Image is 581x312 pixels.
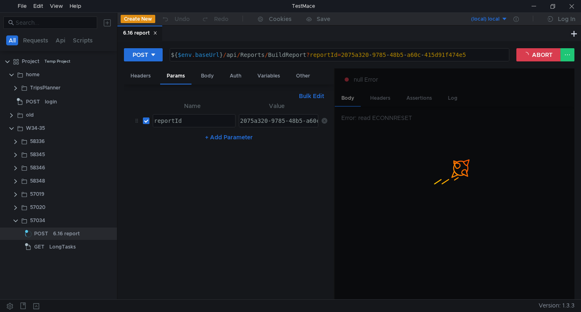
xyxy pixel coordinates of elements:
th: Value [236,101,318,111]
button: POST [124,48,163,61]
div: Save [317,16,330,22]
div: home [26,68,40,81]
div: 57034 [30,214,45,227]
div: Undo [175,14,190,24]
div: Params [160,68,191,84]
span: GET [34,241,44,253]
div: Cookies [269,14,292,24]
span: Version: 1.3.3 [539,300,574,312]
div: 58346 [30,162,45,174]
div: 58348 [30,175,45,187]
div: LongTasks [49,241,76,253]
div: Log In [558,14,575,24]
div: Other [289,68,317,84]
div: Redo [214,14,229,24]
button: Create New [121,15,155,23]
th: Name [149,101,236,111]
div: login [45,96,57,108]
button: (local) local [450,12,508,26]
div: Auth [223,68,248,84]
div: 58345 [30,148,45,161]
span: POST [26,96,40,108]
button: Undo [155,13,196,25]
button: Api [53,35,68,45]
div: W34-35 [26,122,45,134]
div: 6.16 report [123,29,157,38]
div: old [26,109,34,121]
div: 58336 [30,135,45,148]
div: TripsPlanner [30,82,61,94]
input: Search... [16,18,92,27]
button: Requests [21,35,51,45]
div: 57019 [30,188,44,200]
div: (local) local [471,15,499,23]
span: Loading... [25,231,32,237]
button: Redo [196,13,234,25]
div: 6.16 report [53,228,80,240]
div: POST [133,50,148,59]
button: ABORT [516,48,561,61]
div: Project [22,55,40,68]
button: Scripts [70,35,95,45]
div: Body [194,68,220,84]
div: Temp Project [44,55,70,68]
button: + Add Parameter [202,132,256,142]
div: Variables [251,68,287,84]
div: 57020 [30,201,45,213]
div: Headers [124,68,157,84]
button: All [6,35,18,45]
span: POST [34,228,48,240]
button: Bulk Edit [296,91,327,101]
